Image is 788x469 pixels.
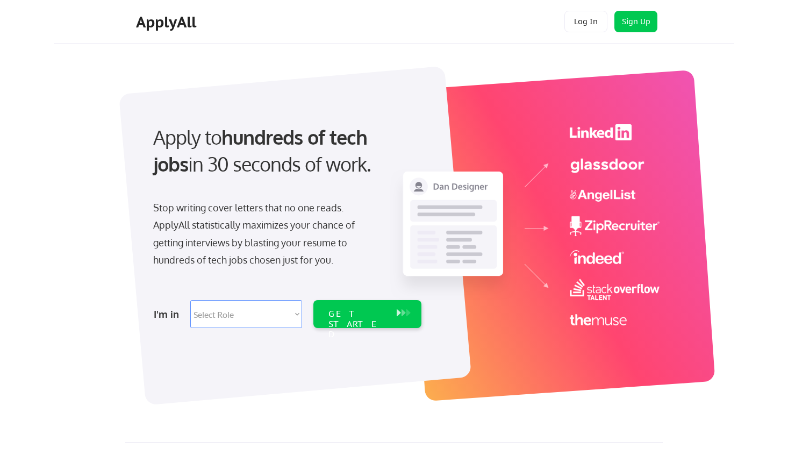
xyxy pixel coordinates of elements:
div: Apply to in 30 seconds of work. [153,124,417,178]
button: Log In [564,11,607,32]
strong: hundreds of tech jobs [153,125,372,176]
div: Stop writing cover letters that no one reads. ApplyAll statistically maximizes your chance of get... [153,199,374,269]
div: I'm in [154,305,184,323]
div: ApplyAll [136,13,199,31]
button: Sign Up [614,11,657,32]
div: GET STARTED [328,309,386,340]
